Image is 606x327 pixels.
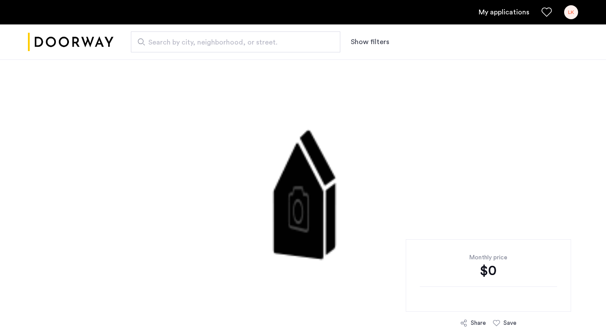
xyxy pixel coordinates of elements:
[148,37,316,48] span: Search by city, neighborhood, or street.
[28,26,113,59] img: logo
[420,262,557,279] div: $0
[479,7,529,17] a: My application
[564,5,578,19] div: LK
[569,292,597,318] iframe: chat widget
[109,59,497,321] img: 2.gif
[541,7,552,17] a: Favorites
[28,26,113,59] a: Cazamio logo
[420,253,557,262] div: Monthly price
[131,31,340,52] input: Apartment Search
[351,37,389,47] button: Show or hide filters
